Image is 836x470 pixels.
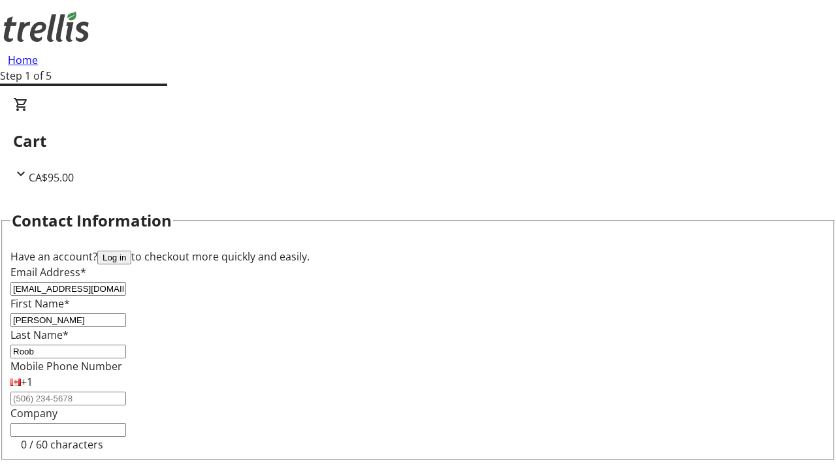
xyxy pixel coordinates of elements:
[13,129,823,153] h2: Cart
[10,328,69,342] label: Last Name*
[10,406,57,420] label: Company
[10,392,126,405] input: (506) 234-5678
[13,97,823,185] div: CartCA$95.00
[21,437,103,452] tr-character-limit: 0 / 60 characters
[10,296,70,311] label: First Name*
[97,251,131,264] button: Log in
[10,265,86,279] label: Email Address*
[12,209,172,232] h2: Contact Information
[29,170,74,185] span: CA$95.00
[10,249,826,264] div: Have an account? to checkout more quickly and easily.
[10,359,122,373] label: Mobile Phone Number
